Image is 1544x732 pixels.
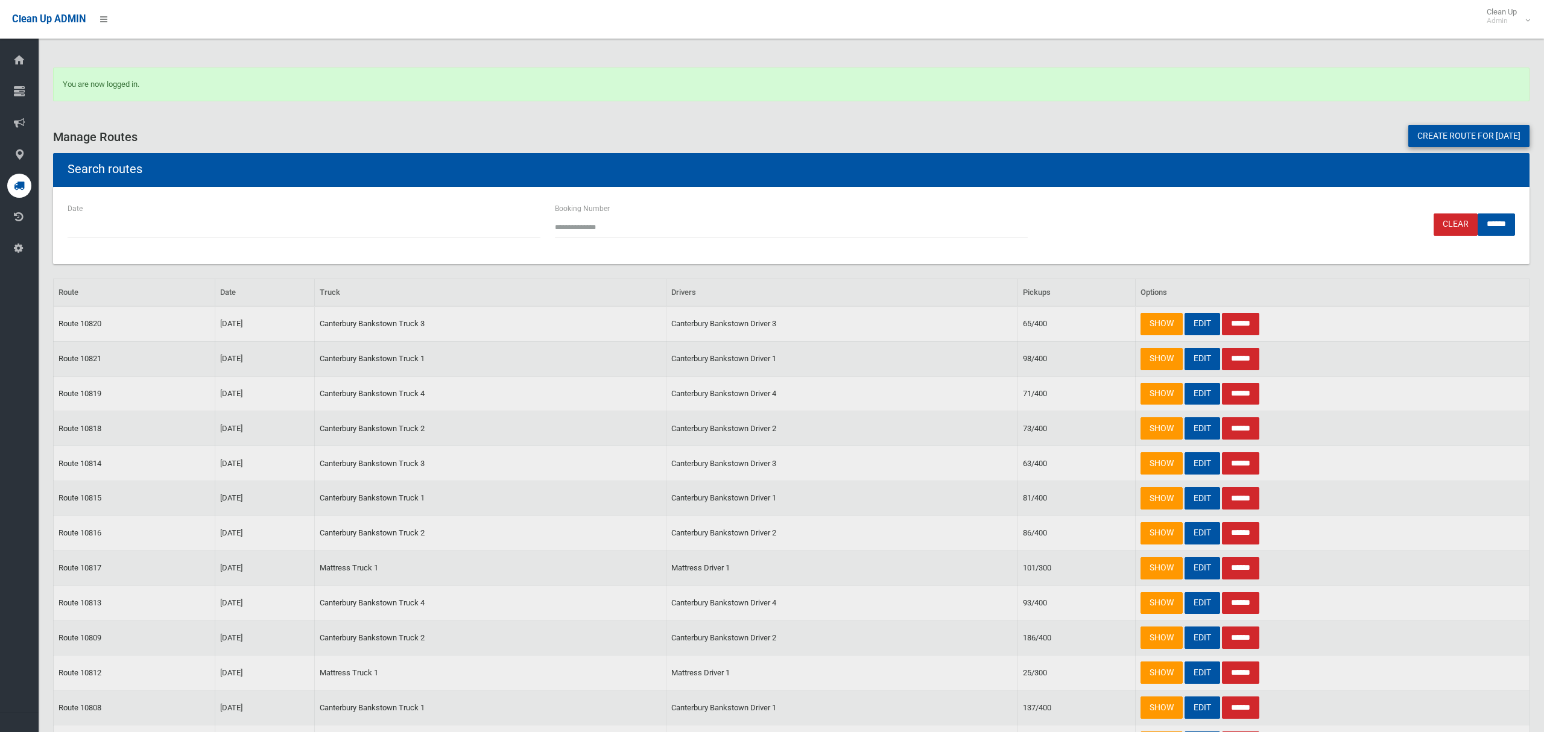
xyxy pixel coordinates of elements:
a: SHOW [1141,592,1183,614]
td: Route 10821 [54,341,215,376]
td: Canterbury Bankstown Driver 2 [666,411,1017,446]
th: Pickups [1017,279,1135,306]
th: Truck [315,279,666,306]
th: Drivers [666,279,1017,306]
td: Route 10812 [54,655,215,690]
a: SHOW [1141,417,1183,440]
td: Canterbury Bankstown Driver 3 [666,446,1017,481]
td: Route 10820 [54,306,215,341]
td: Route 10809 [54,620,215,655]
td: Route 10813 [54,585,215,620]
td: [DATE] [215,516,315,551]
td: Canterbury Bankstown Driver 3 [666,306,1017,341]
td: Route 10816 [54,516,215,551]
td: Route 10814 [54,446,215,481]
td: Canterbury Bankstown Truck 1 [315,481,666,516]
td: Canterbury Bankstown Truck 2 [315,411,666,446]
span: Clean Up ADMIN [12,13,86,25]
label: Booking Number [555,202,610,215]
td: 25/300 [1017,655,1135,690]
th: Date [215,279,315,306]
span: Clean Up [1481,7,1529,25]
td: Canterbury Bankstown Driver 2 [666,516,1017,551]
td: Mattress Truck 1 [315,655,666,690]
a: EDIT [1185,696,1220,719]
td: Canterbury Bankstown Truck 4 [315,585,666,620]
a: SHOW [1141,557,1183,579]
a: Create route for [DATE] [1408,125,1530,147]
a: SHOW [1141,313,1183,335]
a: EDIT [1185,383,1220,405]
td: Canterbury Bankstown Truck 1 [315,690,666,725]
td: Canterbury Bankstown Truck 1 [315,341,666,376]
a: EDIT [1185,487,1220,510]
td: Route 10819 [54,376,215,411]
a: SHOW [1141,348,1183,370]
a: SHOW [1141,487,1183,510]
td: Canterbury Bankstown Truck 3 [315,446,666,481]
td: Canterbury Bankstown Driver 4 [666,585,1017,620]
a: EDIT [1185,592,1220,614]
td: Canterbury Bankstown Truck 4 [315,376,666,411]
a: EDIT [1185,452,1220,475]
a: EDIT [1185,522,1220,544]
td: 186/400 [1017,620,1135,655]
td: [DATE] [215,655,315,690]
td: 86/400 [1017,516,1135,551]
td: [DATE] [215,551,315,585]
td: [DATE] [215,585,315,620]
small: Admin [1487,16,1517,25]
td: Canterbury Bankstown Driver 1 [666,341,1017,376]
th: Route [54,279,215,306]
a: Clear [1434,213,1478,236]
td: 98/400 [1017,341,1135,376]
td: [DATE] [215,481,315,516]
a: SHOW [1141,696,1183,719]
a: SHOW [1141,383,1183,405]
td: 65/400 [1017,306,1135,341]
td: [DATE] [215,306,315,341]
td: [DATE] [215,620,315,655]
td: [DATE] [215,446,315,481]
td: Mattress Driver 1 [666,551,1017,585]
td: Route 10817 [54,551,215,585]
a: EDIT [1185,557,1220,579]
th: Options [1136,279,1530,306]
h3: Manage Routes [53,130,1530,144]
a: SHOW [1141,522,1183,544]
td: Canterbury Bankstown Truck 3 [315,306,666,341]
td: Canterbury Bankstown Driver 1 [666,690,1017,725]
td: 73/400 [1017,411,1135,446]
td: Canterbury Bankstown Truck 2 [315,516,666,551]
td: Route 10808 [54,690,215,725]
a: SHOW [1141,626,1183,649]
td: 63/400 [1017,446,1135,481]
a: SHOW [1141,661,1183,684]
td: 81/400 [1017,481,1135,516]
header: Search routes [53,157,157,181]
td: 71/400 [1017,376,1135,411]
td: Canterbury Bankstown Driver 2 [666,620,1017,655]
td: 101/300 [1017,551,1135,585]
td: [DATE] [215,376,315,411]
a: EDIT [1185,661,1220,684]
div: You are now logged in. [53,68,1530,101]
td: [DATE] [215,411,315,446]
td: Mattress Truck 1 [315,551,666,585]
a: SHOW [1141,452,1183,475]
td: 137/400 [1017,690,1135,725]
td: Canterbury Bankstown Driver 4 [666,376,1017,411]
td: Canterbury Bankstown Driver 1 [666,481,1017,516]
td: Route 10815 [54,481,215,516]
a: EDIT [1185,626,1220,649]
a: EDIT [1185,313,1220,335]
td: Route 10818 [54,411,215,446]
a: EDIT [1185,348,1220,370]
td: Mattress Driver 1 [666,655,1017,690]
td: 93/400 [1017,585,1135,620]
td: [DATE] [215,690,315,725]
td: [DATE] [215,341,315,376]
a: EDIT [1185,417,1220,440]
td: Canterbury Bankstown Truck 2 [315,620,666,655]
label: Date [68,202,83,215]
